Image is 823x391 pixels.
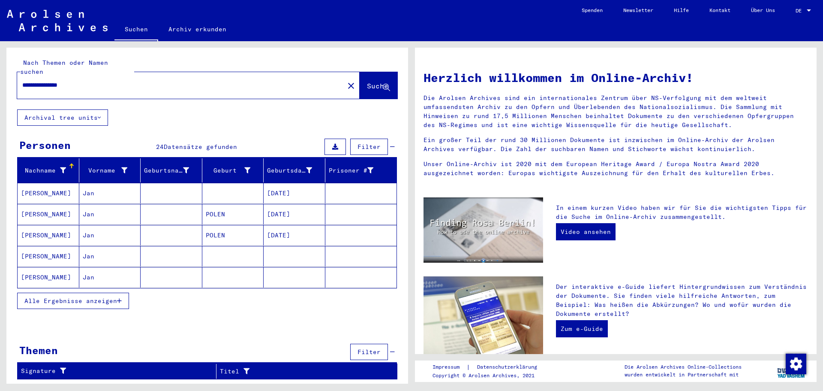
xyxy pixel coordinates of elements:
[20,59,108,76] mat-label: Nach Themen oder Namen suchen
[220,364,387,378] div: Titel
[24,297,117,305] span: Alle Ergebnisse anzeigen
[206,164,264,177] div: Geburt‏
[264,204,325,224] mat-cell: [DATE]
[79,267,141,288] mat-cell: Jan
[202,158,264,182] mat-header-cell: Geburt‏
[556,320,608,337] a: Zum e-Guide
[556,223,616,240] a: Video ansehen
[141,158,202,182] mat-header-cell: Geburtsname
[433,363,547,372] div: |
[424,197,543,263] img: video.jpg
[424,69,808,87] h1: Herzlich willkommen im Online-Archiv!
[144,166,189,175] div: Geburtsname
[424,136,808,154] p: Ein großer Teil der rund 30 Millionen Dokumente ist inzwischen im Online-Archiv der Arolsen Archi...
[625,363,742,371] p: Die Arolsen Archives Online-Collections
[114,19,158,41] a: Suchen
[264,183,325,203] mat-cell: [DATE]
[329,164,387,177] div: Prisoner #
[79,225,141,246] mat-cell: Jan
[267,164,325,177] div: Geburtsdatum
[220,367,376,376] div: Titel
[83,166,128,175] div: Vorname
[156,143,164,151] span: 24
[264,158,325,182] mat-header-cell: Geburtsdatum
[18,183,79,203] mat-cell: [PERSON_NAME]
[17,109,108,126] button: Archival tree units
[424,94,808,130] p: Die Arolsen Archives sind ein internationales Zentrum über NS-Verfolgung mit dem weltweit umfasse...
[556,203,808,221] p: In einem kurzen Video haben wir für Sie die wichtigsten Tipps für die Suche im Online-Archiv zusa...
[433,372,547,379] p: Copyright © Arolsen Archives, 2021
[79,204,141,224] mat-cell: Jan
[342,77,360,94] button: Clear
[556,282,808,318] p: Der interaktive e-Guide liefert Hintergrundwissen zum Verständnis der Dokumente. Sie finden viele...
[144,164,202,177] div: Geburtsname
[18,158,79,182] mat-header-cell: Nachname
[785,353,806,374] div: Zustimmung ändern
[202,204,264,224] mat-cell: POLEN
[21,166,66,175] div: Nachname
[357,348,381,356] span: Filter
[79,183,141,203] mat-cell: Jan
[164,143,237,151] span: Datensätze gefunden
[367,82,388,90] span: Suche
[360,72,397,99] button: Suche
[325,158,397,182] mat-header-cell: Prisoner #
[796,8,805,14] span: DE
[83,164,141,177] div: Vorname
[625,371,742,379] p: wurden entwickelt in Partnerschaft mit
[206,166,251,175] div: Geburt‏
[424,160,808,178] p: Unser Online-Archiv ist 2020 mit dem European Heritage Award / Europa Nostra Award 2020 ausgezeic...
[264,225,325,246] mat-cell: [DATE]
[470,363,547,372] a: Datenschutzerklärung
[786,354,806,374] img: Zustimmung ändern
[19,343,58,358] div: Themen
[17,293,129,309] button: Alle Ergebnisse anzeigen
[346,81,356,91] mat-icon: close
[18,225,79,246] mat-cell: [PERSON_NAME]
[21,367,205,376] div: Signature
[329,166,374,175] div: Prisoner #
[357,143,381,151] span: Filter
[433,363,466,372] a: Impressum
[202,225,264,246] mat-cell: POLEN
[79,158,141,182] mat-header-cell: Vorname
[158,19,237,39] a: Archiv erkunden
[79,246,141,267] mat-cell: Jan
[350,344,388,360] button: Filter
[18,204,79,224] mat-cell: [PERSON_NAME]
[21,164,79,177] div: Nachname
[424,276,543,356] img: eguide.jpg
[21,364,216,378] div: Signature
[7,10,108,31] img: Arolsen_neg.svg
[19,137,71,153] div: Personen
[18,246,79,267] mat-cell: [PERSON_NAME]
[775,360,808,382] img: yv_logo.png
[350,139,388,155] button: Filter
[18,267,79,288] mat-cell: [PERSON_NAME]
[267,166,312,175] div: Geburtsdatum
